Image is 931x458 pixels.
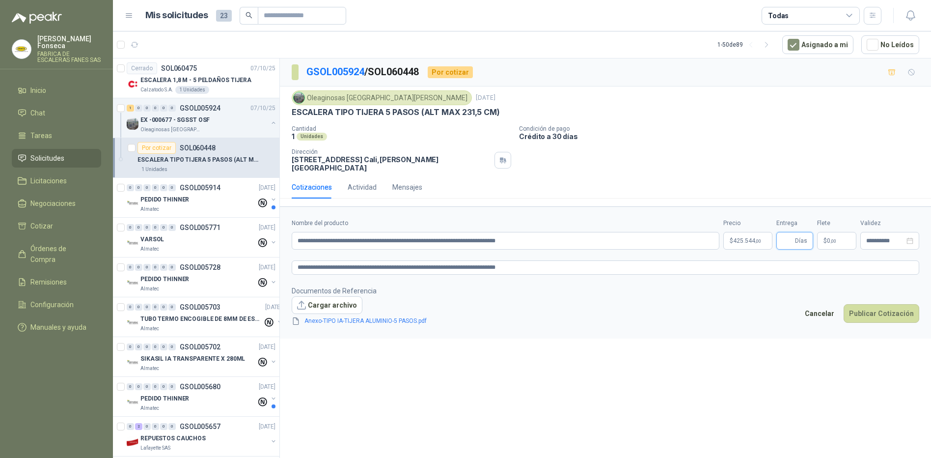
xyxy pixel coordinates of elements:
a: Negociaciones [12,194,101,213]
button: Publicar Cotización [844,304,919,323]
div: 0 [127,343,134,350]
p: Crédito a 30 días [519,132,927,141]
div: 0 [135,224,142,231]
div: Todas [768,10,789,21]
div: Oleaginosas [GEOGRAPHIC_DATA][PERSON_NAME] [292,90,472,105]
a: Anexo-TIPO IA-TIJERA ALUMINIO-5 PASOS.pdf [301,316,431,326]
div: 0 [168,343,176,350]
p: GSOL005924 [180,105,220,112]
div: Mensajes [392,182,422,193]
p: Almatec [140,285,159,293]
img: Company Logo [127,357,138,369]
p: / SOL060448 [306,64,420,80]
span: 0 [827,238,836,244]
button: Asignado a mi [782,35,853,54]
span: Cotizar [30,221,53,231]
div: Por cotizar [137,142,176,154]
label: Precio [723,219,772,228]
div: 0 [168,423,176,430]
div: 0 [160,423,167,430]
div: 1 Unidades [175,86,209,94]
p: SIKASIL IA TRANSPARENTE X 280ML [140,354,245,364]
div: 0 [127,224,134,231]
p: ESCALERA TIPO TIJERA 5 PASOS (ALT MAX 231,5 CM) [137,155,260,165]
span: ,00 [830,238,836,244]
span: Configuración [30,299,74,310]
p: [DATE] [259,223,275,232]
p: Almatec [140,245,159,253]
p: Oleaginosas [GEOGRAPHIC_DATA][PERSON_NAME] [140,126,202,134]
a: Chat [12,104,101,122]
h1: Mis solicitudes [145,8,208,23]
img: Company Logo [294,92,304,103]
a: 0 0 0 0 0 0 GSOL005771[DATE] Company LogoVARSOLAlmatec [127,222,277,253]
span: Solicitudes [30,153,64,164]
a: Manuales y ayuda [12,318,101,337]
p: PEDIDO THINNER [140,275,189,284]
a: Por cotizarSOL060448ESCALERA TIPO TIJERA 5 PASOS (ALT MAX 231,5 CM)1 Unidades [113,138,279,178]
button: Cancelar [799,304,840,323]
label: Entrega [776,219,813,228]
span: Órdenes de Compra [30,243,92,265]
div: 0 [160,383,167,390]
a: Tareas [12,126,101,145]
p: ESCALERA 1,8 M - 5 PELDAÑOS TIJERA [140,76,251,85]
img: Company Logo [127,237,138,249]
span: Manuales y ayuda [30,322,86,333]
div: 0 [143,423,151,430]
div: 0 [135,343,142,350]
a: 0 0 0 0 0 0 GSOL005914[DATE] Company LogoPEDIDO THINNERAlmatec [127,182,277,213]
label: Validez [860,219,919,228]
p: SOL060475 [161,65,197,72]
span: Inicio [30,85,46,96]
p: [DATE] [259,343,275,352]
a: Licitaciones [12,172,101,190]
p: 1 [292,132,295,141]
div: 0 [152,423,159,430]
img: Company Logo [127,78,138,90]
div: 0 [152,184,159,191]
div: 2 [135,423,142,430]
div: 0 [152,224,159,231]
div: 0 [168,304,176,311]
a: CerradoSOL06047507/10/25 Company LogoESCALERA 1,8 M - 5 PELDAÑOS TIJERACalzatodo S.A.1 Unidades [113,58,279,98]
div: 0 [152,105,159,112]
div: 0 [152,343,159,350]
p: Almatec [140,404,159,412]
label: Flete [817,219,856,228]
span: 425.544 [733,238,761,244]
div: 1 - 50 de 89 [717,37,774,53]
p: 07/10/25 [250,104,275,113]
div: 0 [143,304,151,311]
div: 0 [143,343,151,350]
div: Actividad [348,182,377,193]
div: 0 [152,264,159,271]
p: Documentos de Referencia [292,286,442,296]
a: Órdenes de Compra [12,239,101,269]
div: 0 [152,383,159,390]
div: 0 [160,184,167,191]
p: ESCALERA TIPO TIJERA 5 PASOS (ALT MAX 231,5 CM) [292,107,500,117]
p: Almatec [140,325,159,333]
p: SOL060448 [180,144,216,151]
p: GSOL005680 [180,383,220,390]
div: 0 [135,264,142,271]
img: Company Logo [127,317,138,329]
p: GSOL005728 [180,264,220,271]
div: 1 [127,105,134,112]
p: GSOL005657 [180,423,220,430]
p: [STREET_ADDRESS] Cali , [PERSON_NAME][GEOGRAPHIC_DATA] [292,155,491,172]
a: 0 2 0 0 0 0 GSOL005657[DATE] Company LogoREPUESTOS CAUCHOSLafayette SAS [127,421,277,452]
div: 0 [135,184,142,191]
span: Negociaciones [30,198,76,209]
span: $ [823,238,827,244]
span: Días [795,232,807,249]
div: 0 [168,105,176,112]
p: FABRICA DE ESCALERAS FANES SAS [37,51,101,63]
p: GSOL005702 [180,343,220,350]
a: 0 0 0 0 0 0 GSOL005702[DATE] Company LogoSIKASIL IA TRANSPARENTE X 280MLAlmatec [127,341,277,372]
div: 0 [127,184,134,191]
a: GSOL005924 [306,66,364,78]
div: 0 [135,304,142,311]
div: 0 [168,383,176,390]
